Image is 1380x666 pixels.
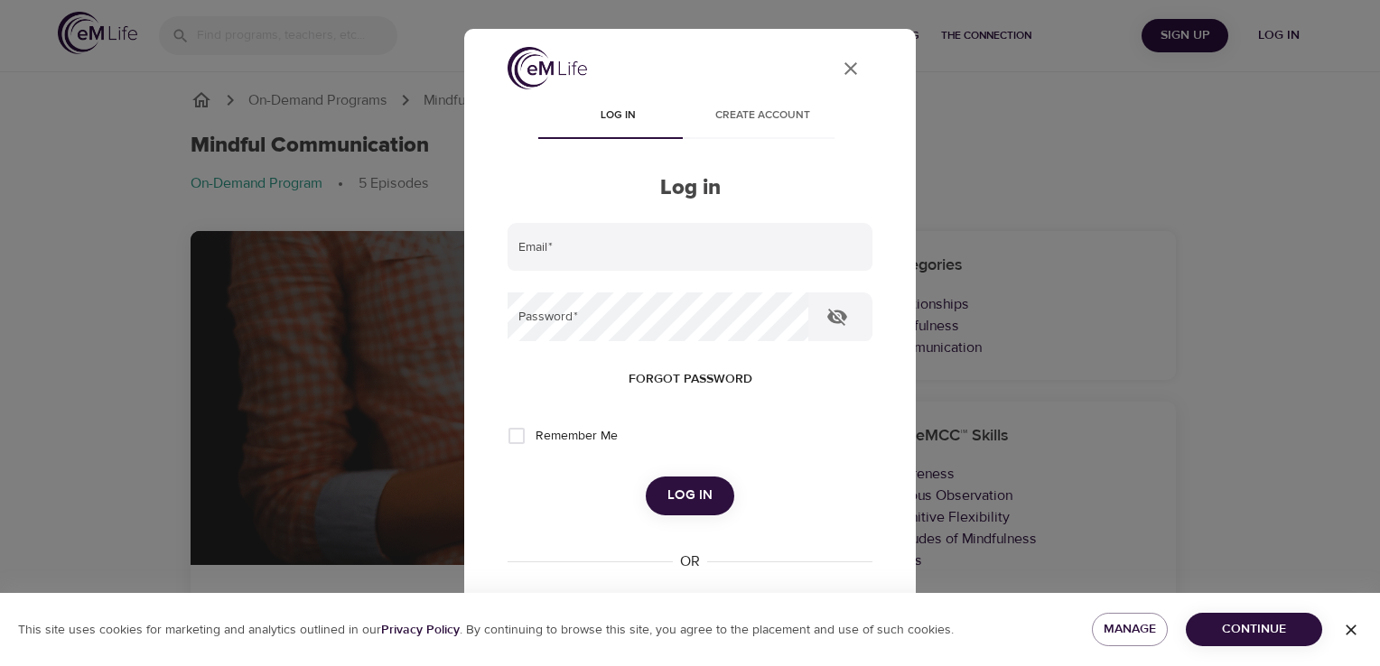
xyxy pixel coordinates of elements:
button: Forgot password [621,363,760,396]
div: disabled tabs example [508,96,872,139]
span: Forgot password [629,368,752,391]
span: Continue [1200,618,1308,641]
b: Privacy Policy [381,622,460,638]
span: Remember Me [536,427,618,446]
span: Log in [556,106,679,125]
span: Create account [701,106,824,125]
img: logo [508,47,587,89]
div: OR [673,551,707,572]
span: Manage [1106,618,1152,641]
button: close [829,47,872,90]
h2: Log in [508,175,872,201]
button: Log in [646,476,734,514]
span: Log in [667,484,713,507]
